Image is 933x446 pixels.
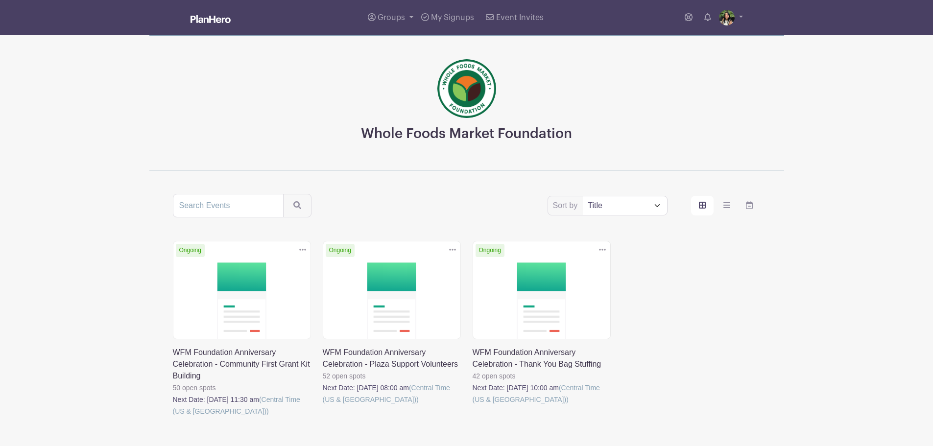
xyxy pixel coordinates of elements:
[361,126,572,142] h3: Whole Foods Market Foundation
[378,14,405,22] span: Groups
[719,10,735,25] img: mireya.jpg
[553,200,581,211] label: Sort by
[173,194,284,217] input: Search Events
[191,15,231,23] img: logo_white-6c42ec7e38ccf1d336a20a19083b03d10ae64f83f12c07503d8b9e83406b4c7d.svg
[496,14,544,22] span: Event Invites
[437,59,496,118] img: wfmf_primary_badge_4c.png
[691,196,761,215] div: order and view
[431,14,474,22] span: My Signups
